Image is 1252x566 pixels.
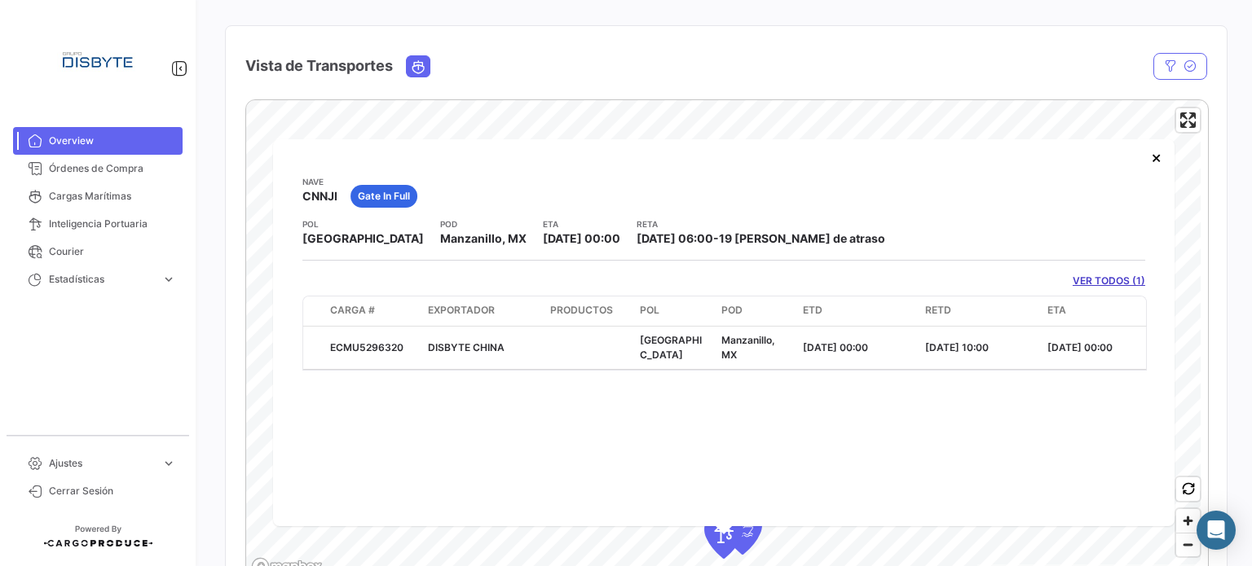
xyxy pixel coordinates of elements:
[245,55,393,77] h4: Vista de Transportes
[330,340,415,355] div: ECMU5296320
[13,155,183,182] a: Órdenes de Compra
[330,303,375,318] span: Carga #
[161,272,176,287] span: expand_more
[302,175,337,188] app-card-info-title: Nave
[704,510,743,559] div: Map marker
[49,189,176,204] span: Cargas Marítimas
[550,303,613,318] span: Productos
[803,303,822,318] span: ETD
[49,244,176,259] span: Courier
[49,272,155,287] span: Estadísticas
[1176,108,1200,132] button: Enter fullscreen
[1176,533,1200,556] button: Zoom out
[925,341,989,353] span: [DATE] 10:00
[633,296,715,326] datatable-header-cell: POL
[543,231,620,245] span: [DATE] 00:00
[302,230,424,247] span: [GEOGRAPHIC_DATA]
[1047,303,1066,318] span: ETA
[324,296,421,326] datatable-header-cell: Carga #
[637,231,713,245] span: [DATE] 06:00
[713,231,719,245] span: -
[440,230,527,247] span: Manzanillo, MX
[49,456,155,471] span: Ajustes
[421,296,544,326] datatable-header-cell: Exportador
[715,296,796,326] datatable-header-cell: POD
[719,231,885,245] span: 19 [PERSON_NAME] de atraso
[161,456,176,471] span: expand_more
[302,217,424,230] app-card-info-title: POL
[13,182,183,210] a: Cargas Marítimas
[428,341,505,353] span: DISBYTE CHINA
[721,303,743,318] span: POD
[1047,341,1113,353] span: [DATE] 00:00
[543,217,620,230] app-card-info-title: ETA
[1073,274,1145,288] a: VER TODOS (1)
[1140,141,1173,173] button: Close popup
[721,334,775,361] span: Manzanillo, MX
[1041,296,1163,326] datatable-header-cell: ETA
[13,127,183,155] a: Overview
[1176,509,1200,533] button: Zoom in
[49,484,176,498] span: Cerrar Sesión
[1176,533,1200,556] span: Zoom out
[925,303,951,318] span: RETD
[440,217,527,230] app-card-info-title: POD
[49,161,176,176] span: Órdenes de Compra
[57,20,139,101] img: Logo+disbyte.jpeg
[49,134,176,148] span: Overview
[407,56,430,77] button: Ocean
[13,238,183,265] a: Courier
[796,296,919,326] datatable-header-cell: ETD
[640,303,659,318] span: POL
[428,303,495,318] span: Exportador
[637,217,885,230] app-card-info-title: RETA
[13,210,183,238] a: Inteligencia Portuaria
[919,296,1041,326] datatable-header-cell: RETD
[302,188,337,204] span: CNNJI
[1197,511,1236,550] div: Abrir Intercom Messenger
[803,341,868,353] span: [DATE] 00:00
[640,334,702,361] span: [GEOGRAPHIC_DATA]
[49,217,176,231] span: Inteligencia Portuaria
[544,296,633,326] datatable-header-cell: Productos
[358,189,410,204] span: Gate In Full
